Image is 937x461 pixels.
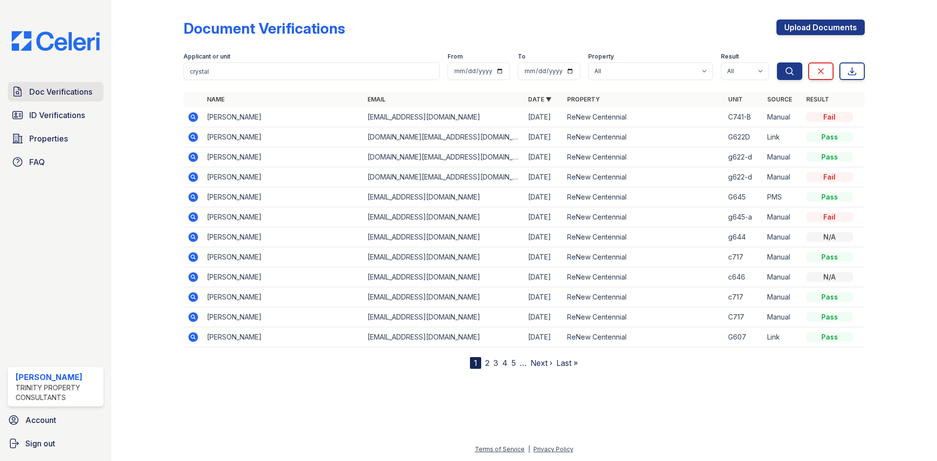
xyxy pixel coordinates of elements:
[364,267,524,287] td: [EMAIL_ADDRESS][DOMAIN_NAME]
[724,307,763,327] td: C717
[524,107,563,127] td: [DATE]
[763,127,802,147] td: Link
[767,96,792,103] a: Source
[29,109,85,121] span: ID Verifications
[763,147,802,167] td: Manual
[524,287,563,307] td: [DATE]
[4,31,107,51] img: CE_Logo_Blue-a8612792a0a2168367f1c8372b55b34899dd931a85d93a1a3d3e32e68fde9ad4.png
[524,127,563,147] td: [DATE]
[763,107,802,127] td: Manual
[806,132,853,142] div: Pass
[364,207,524,227] td: [EMAIL_ADDRESS][DOMAIN_NAME]
[563,107,724,127] td: ReNew Centennial
[183,20,345,37] div: Document Verifications
[563,327,724,347] td: ReNew Centennial
[524,327,563,347] td: [DATE]
[806,312,853,322] div: Pass
[203,307,364,327] td: [PERSON_NAME]
[203,227,364,247] td: [PERSON_NAME]
[724,247,763,267] td: c717
[364,227,524,247] td: [EMAIL_ADDRESS][DOMAIN_NAME]
[203,287,364,307] td: [PERSON_NAME]
[8,82,103,101] a: Doc Verifications
[724,107,763,127] td: C741-B
[203,187,364,207] td: [PERSON_NAME]
[724,267,763,287] td: c646
[520,357,527,369] span: …
[183,62,440,80] input: Search by name, email, or unit number
[724,187,763,207] td: G645
[776,20,865,35] a: Upload Documents
[530,358,552,368] a: Next ›
[806,152,853,162] div: Pass
[556,358,578,368] a: Last »
[524,147,563,167] td: [DATE]
[524,267,563,287] td: [DATE]
[364,327,524,347] td: [EMAIL_ADDRESS][DOMAIN_NAME]
[470,357,481,369] div: 1
[203,207,364,227] td: [PERSON_NAME]
[4,434,107,453] a: Sign out
[16,371,100,383] div: [PERSON_NAME]
[364,307,524,327] td: [EMAIL_ADDRESS][DOMAIN_NAME]
[528,445,530,453] div: |
[524,247,563,267] td: [DATE]
[806,252,853,262] div: Pass
[203,327,364,347] td: [PERSON_NAME]
[563,187,724,207] td: ReNew Centennial
[763,247,802,267] td: Manual
[763,267,802,287] td: Manual
[524,207,563,227] td: [DATE]
[763,167,802,187] td: Manual
[493,358,498,368] a: 3
[724,287,763,307] td: c717
[203,107,364,127] td: [PERSON_NAME]
[563,287,724,307] td: ReNew Centennial
[364,247,524,267] td: [EMAIL_ADDRESS][DOMAIN_NAME]
[524,187,563,207] td: [DATE]
[203,267,364,287] td: [PERSON_NAME]
[728,96,743,103] a: Unit
[511,358,516,368] a: 5
[563,267,724,287] td: ReNew Centennial
[207,96,224,103] a: Name
[25,438,55,449] span: Sign out
[16,383,100,402] div: Trinity Property Consultants
[724,147,763,167] td: g622-d
[724,227,763,247] td: g644
[806,272,853,282] div: N/A
[364,127,524,147] td: [DOMAIN_NAME][EMAIL_ADDRESS][DOMAIN_NAME]
[183,53,230,60] label: Applicant or unit
[524,167,563,187] td: [DATE]
[724,327,763,347] td: G607
[724,207,763,227] td: g645-a
[364,187,524,207] td: [EMAIL_ADDRESS][DOMAIN_NAME]
[448,53,463,60] label: From
[806,172,853,182] div: Fail
[563,227,724,247] td: ReNew Centennial
[806,192,853,202] div: Pass
[364,147,524,167] td: [DOMAIN_NAME][EMAIL_ADDRESS][DOMAIN_NAME]
[563,207,724,227] td: ReNew Centennial
[364,287,524,307] td: [EMAIL_ADDRESS][DOMAIN_NAME]
[588,53,614,60] label: Property
[806,232,853,242] div: N/A
[518,53,526,60] label: To
[203,127,364,147] td: [PERSON_NAME]
[563,127,724,147] td: ReNew Centennial
[763,307,802,327] td: Manual
[806,112,853,122] div: Fail
[724,167,763,187] td: g622-d
[29,86,92,98] span: Doc Verifications
[763,227,802,247] td: Manual
[203,247,364,267] td: [PERSON_NAME]
[763,187,802,207] td: PMS
[528,96,551,103] a: Date ▼
[524,227,563,247] td: [DATE]
[563,167,724,187] td: ReNew Centennial
[763,207,802,227] td: Manual
[563,307,724,327] td: ReNew Centennial
[8,105,103,125] a: ID Verifications
[4,410,107,430] a: Account
[29,156,45,168] span: FAQ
